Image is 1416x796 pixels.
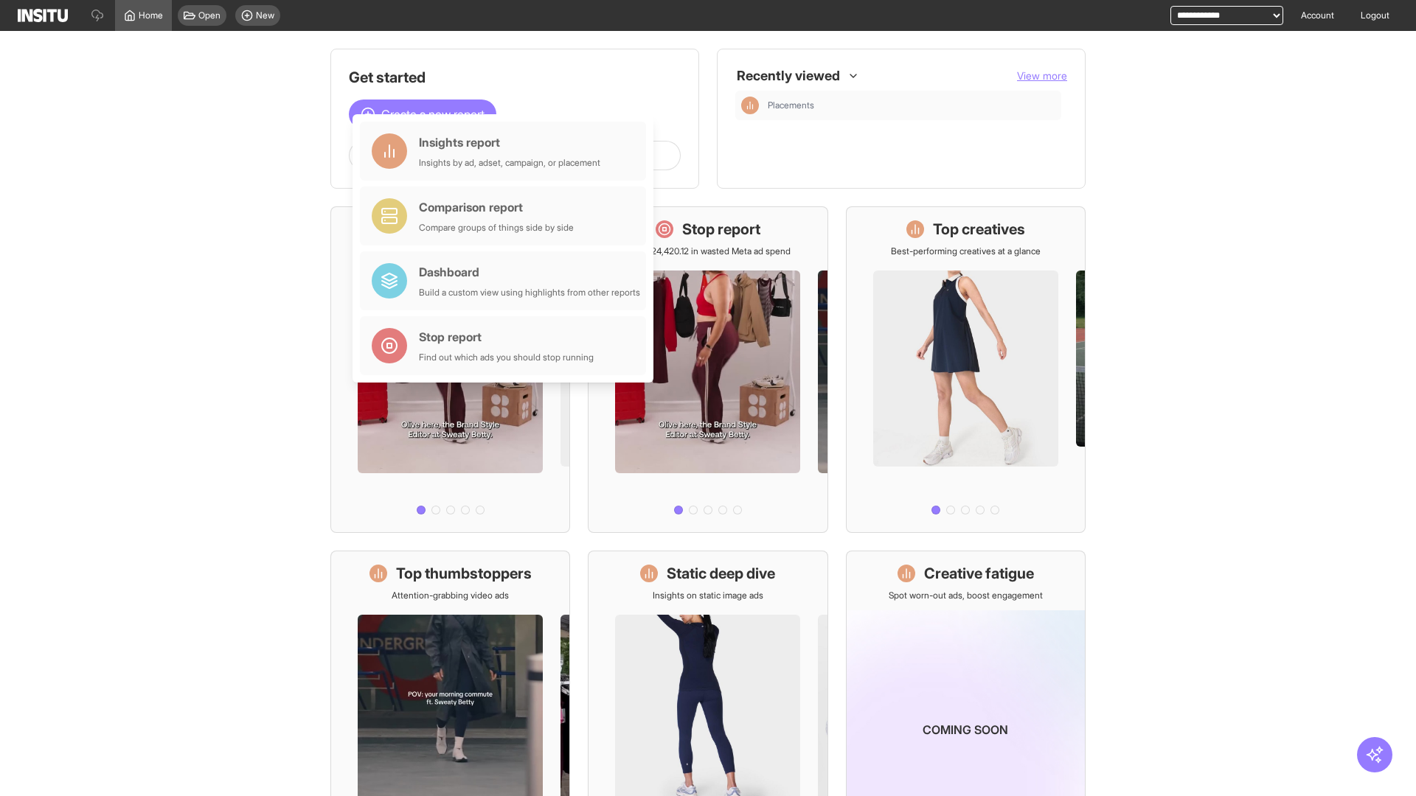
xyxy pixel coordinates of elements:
span: Placements [768,99,814,111]
span: View more [1017,69,1067,82]
img: Logo [18,9,68,22]
span: Open [198,10,221,21]
p: Attention-grabbing video ads [392,590,509,601]
div: Insights report [419,133,600,151]
span: Create a new report [381,105,485,123]
button: Create a new report [349,99,496,129]
a: Top creativesBest-performing creatives at a glance [846,206,1086,533]
span: Home [139,10,163,21]
span: Placements [768,99,1055,111]
h1: Get started [349,67,681,88]
p: Insights on static image ads [653,590,763,601]
div: Insights [741,97,759,114]
div: Compare groups of things side by side [419,222,574,234]
div: Find out which ads you should stop running [419,352,594,363]
div: Insights by ad, adset, campaign, or placement [419,157,600,169]
a: What's live nowSee all active ads instantly [330,206,570,533]
h1: Stop report [682,219,760,240]
p: Best-performing creatives at a glance [891,245,1041,257]
a: Stop reportSave £24,420.12 in wasted Meta ad spend [588,206,827,533]
div: Comparison report [419,198,574,216]
button: View more [1017,69,1067,83]
h1: Static deep dive [667,563,775,584]
p: Save £24,420.12 in wasted Meta ad spend [625,245,791,257]
div: Build a custom view using highlights from other reports [419,287,640,298]
h1: Top thumbstoppers [396,563,532,584]
span: New [256,10,274,21]
div: Dashboard [419,263,640,281]
div: Stop report [419,328,594,346]
h1: Top creatives [933,219,1025,240]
